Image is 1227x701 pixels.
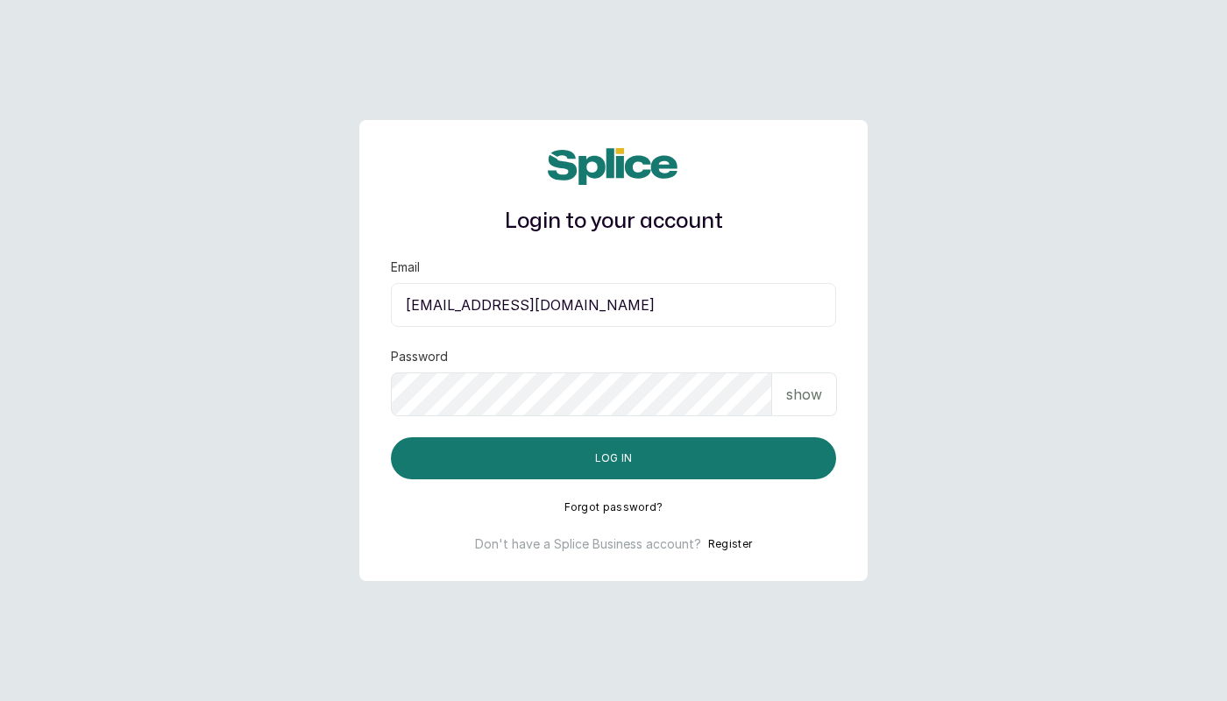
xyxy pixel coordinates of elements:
[391,283,836,327] input: email@acme.com
[391,348,448,365] label: Password
[391,437,836,479] button: Log in
[391,258,420,276] label: Email
[786,384,822,405] p: show
[564,500,663,514] button: Forgot password?
[475,535,701,553] p: Don't have a Splice Business account?
[391,206,836,237] h1: Login to your account
[708,535,752,553] button: Register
